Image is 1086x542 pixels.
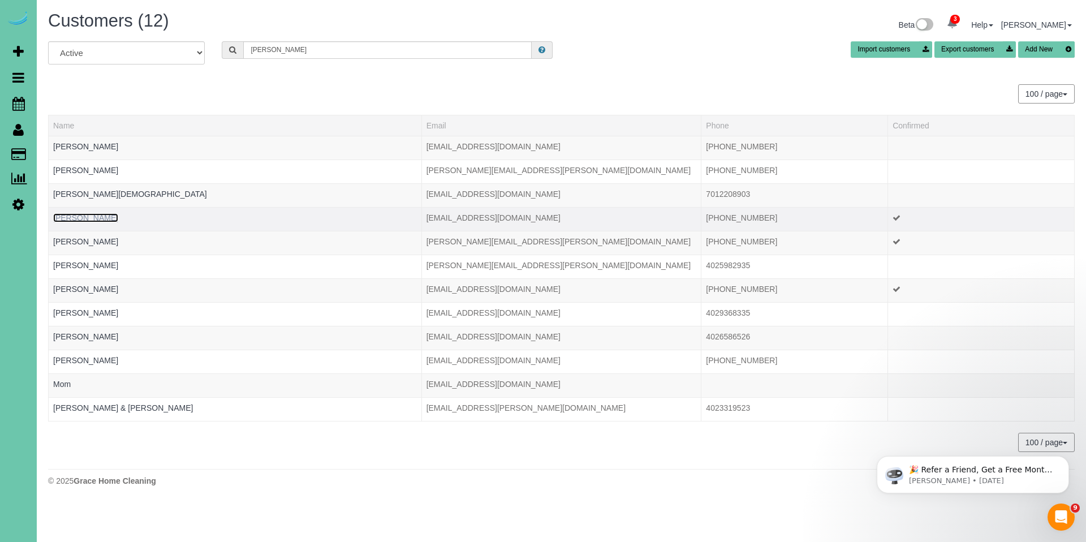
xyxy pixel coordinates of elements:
div: Tags [53,366,417,369]
td: Name [49,278,422,302]
div: Tags [53,200,417,203]
a: [PERSON_NAME] [1001,20,1072,29]
td: Confirmed [888,207,1075,231]
a: Beta [899,20,934,29]
button: Add New [1018,41,1075,58]
td: Confirmed [888,136,1075,160]
div: Tags [53,247,417,250]
td: Email [421,136,701,160]
td: Name [49,136,422,160]
td: Confirmed [888,255,1075,278]
div: Tags [53,176,417,179]
td: Name [49,373,422,397]
td: Confirmed [888,160,1075,183]
td: Confirmed [888,183,1075,207]
td: Name [49,207,422,231]
div: Tags [53,295,417,298]
th: Email [421,115,701,136]
a: Mom [53,380,71,389]
td: Email [421,350,701,373]
td: Confirmed [888,350,1075,373]
td: Email [421,231,701,255]
span: 3 [950,15,960,24]
iframe: Intercom notifications message [860,432,1086,511]
td: Phone [701,255,888,278]
span: 9 [1071,504,1080,513]
img: Automaid Logo [7,11,29,27]
td: Confirmed [888,302,1075,326]
td: Confirmed [888,397,1075,421]
input: Search customers ... [243,41,532,59]
div: Tags [53,390,417,393]
nav: Pagination navigation [1019,84,1075,104]
th: Phone [701,115,888,136]
td: Phone [701,326,888,350]
img: New interface [915,18,933,33]
td: Email [421,160,701,183]
a: [PERSON_NAME] [53,332,118,341]
div: Tags [53,271,417,274]
td: Email [421,278,701,302]
td: Email [421,302,701,326]
td: Confirmed [888,373,1075,397]
td: Email [421,397,701,421]
iframe: Intercom live chat [1048,504,1075,531]
td: Phone [701,373,888,397]
td: Phone [701,302,888,326]
td: Phone [701,160,888,183]
a: [PERSON_NAME] [53,142,118,151]
td: Phone [701,136,888,160]
div: Tags [53,223,417,226]
div: Tags [53,319,417,321]
td: Name [49,183,422,207]
a: 3 [941,11,963,36]
td: Confirmed [888,231,1075,255]
div: Tags [53,342,417,345]
button: Export customers [934,41,1016,58]
td: Phone [701,350,888,373]
div: Tags [53,152,417,155]
td: Phone [701,183,888,207]
strong: Grace Home Cleaning [74,476,156,485]
span: Customers (12) [48,11,169,31]
a: [PERSON_NAME] [53,308,118,317]
div: © 2025 [48,475,1075,487]
a: [PERSON_NAME] [53,285,118,294]
td: Name [49,255,422,278]
a: [PERSON_NAME] [53,261,118,270]
td: Phone [701,231,888,255]
a: [PERSON_NAME] [53,166,118,175]
td: Name [49,397,422,421]
div: Tags [53,414,417,416]
td: Name [49,160,422,183]
td: Email [421,373,701,397]
td: Name [49,231,422,255]
a: [PERSON_NAME][DEMOGRAPHIC_DATA] [53,190,207,199]
td: Name [49,326,422,350]
td: Confirmed [888,326,1075,350]
td: Phone [701,278,888,302]
a: [PERSON_NAME] [53,237,118,246]
td: Email [421,207,701,231]
a: Help [971,20,993,29]
button: Import customers [851,41,932,58]
td: Email [421,326,701,350]
td: Phone [701,397,888,421]
button: 100 / page [1018,84,1075,104]
td: Email [421,255,701,278]
a: [PERSON_NAME] [53,213,118,222]
td: Phone [701,207,888,231]
td: Name [49,302,422,326]
a: [PERSON_NAME] & [PERSON_NAME] [53,403,193,412]
a: [PERSON_NAME] [53,356,118,365]
th: Name [49,115,422,136]
th: Confirmed [888,115,1075,136]
td: Name [49,350,422,373]
td: Confirmed [888,278,1075,302]
td: Email [421,183,701,207]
